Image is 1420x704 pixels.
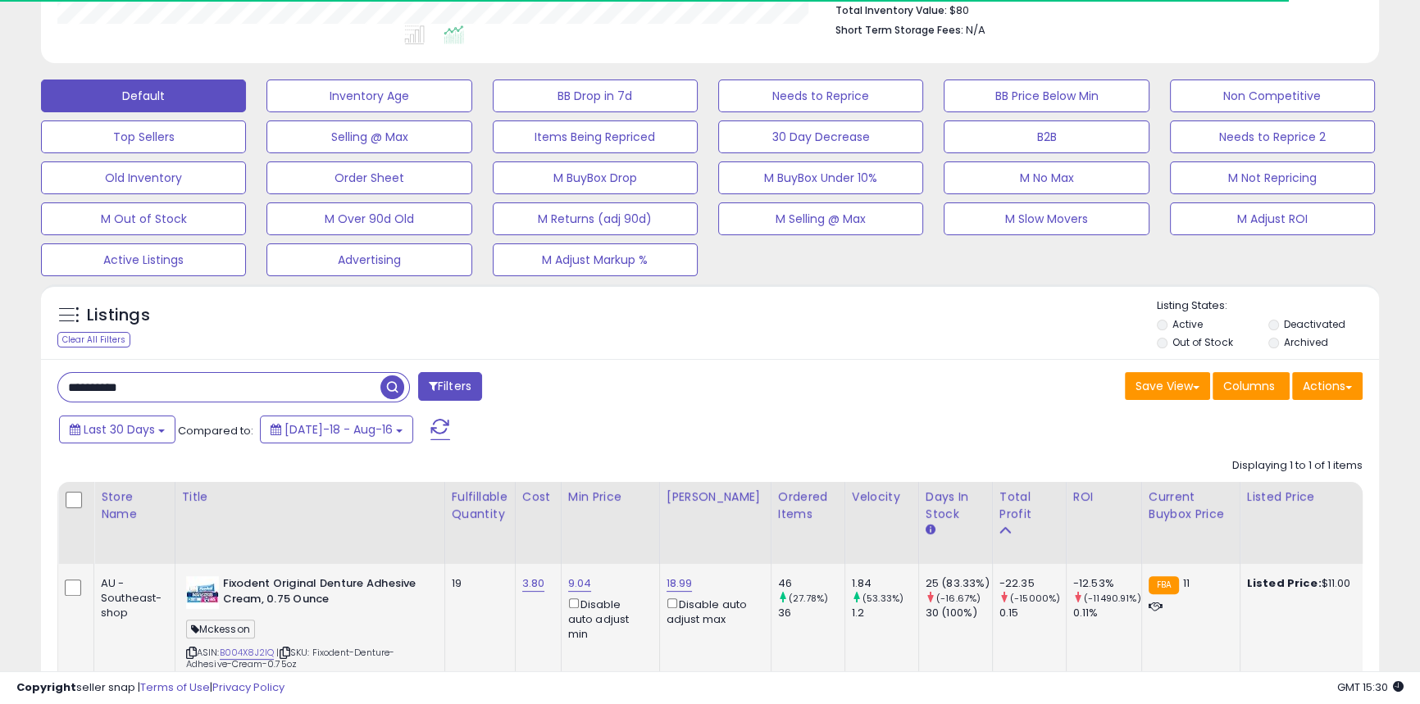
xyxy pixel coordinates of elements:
[418,372,482,401] button: Filters
[266,120,471,153] button: Selling @ Max
[852,606,918,620] div: 1.2
[266,161,471,194] button: Order Sheet
[1223,378,1275,394] span: Columns
[1232,458,1363,474] div: Displaying 1 to 1 of 1 items
[1125,372,1210,400] button: Save View
[944,202,1149,235] button: M Slow Movers
[1284,335,1328,349] label: Archived
[1172,335,1232,349] label: Out of Stock
[1337,679,1404,695] span: 2025-09-17 15:30 GMT
[1073,576,1141,591] div: -12.53%
[1247,575,1322,591] b: Listed Price:
[667,575,693,592] a: 18.99
[87,304,150,327] h5: Listings
[944,79,1149,112] button: BB Price Below Min
[493,120,698,153] button: Items Being Repriced
[936,592,981,605] small: (-16.67%)
[101,488,168,523] div: Store Name
[1073,606,1141,620] div: 0.11%
[1170,202,1375,235] button: M Adjust ROI
[568,595,647,642] div: Disable auto adjust min
[16,680,284,696] div: seller snap | |
[266,79,471,112] button: Inventory Age
[41,120,246,153] button: Top Sellers
[718,120,923,153] button: 30 Day Decrease
[789,592,828,605] small: (27.78%)
[266,243,471,276] button: Advertising
[999,606,1066,620] div: 0.15
[84,421,155,438] span: Last 30 Days
[862,592,903,605] small: (53.33%)
[718,202,923,235] button: M Selling @ Max
[944,161,1149,194] button: M No Max
[16,679,76,695] strong: Copyright
[452,488,508,523] div: Fulfillable Quantity
[852,576,918,591] div: 1.84
[220,646,275,660] a: B004X8J2IQ
[1172,317,1203,331] label: Active
[212,679,284,695] a: Privacy Policy
[1292,372,1363,400] button: Actions
[223,576,422,611] b: Fixodent Original Denture Adhesive Cream, 0.75 Ounce
[926,576,992,591] div: 25 (83.33%)
[568,575,592,592] a: 9.04
[140,679,210,695] a: Terms of Use
[667,488,764,506] div: [PERSON_NAME]
[266,202,471,235] button: M Over 90d Old
[260,416,413,443] button: [DATE]-18 - Aug-16
[1247,576,1383,591] div: $11.00
[852,488,912,506] div: Velocity
[1213,372,1290,400] button: Columns
[1149,576,1179,594] small: FBA
[1284,317,1345,331] label: Deactivated
[41,202,246,235] button: M Out of Stock
[835,3,947,17] b: Total Inventory Value:
[284,421,393,438] span: [DATE]-18 - Aug-16
[718,79,923,112] button: Needs to Reprice
[41,79,246,112] button: Default
[778,606,844,620] div: 36
[1170,161,1375,194] button: M Not Repricing
[778,488,838,523] div: Ordered Items
[1183,575,1190,591] span: 11
[101,576,162,621] div: AU - Southeast-shop
[999,488,1059,523] div: Total Profit
[41,243,246,276] button: Active Listings
[1149,488,1233,523] div: Current Buybox Price
[1170,79,1375,112] button: Non Competitive
[778,576,844,591] div: 46
[493,161,698,194] button: M BuyBox Drop
[926,523,935,538] small: Days In Stock.
[186,620,255,638] span: Mckesson
[1010,592,1060,605] small: (-15000%)
[1157,298,1379,314] p: Listing States:
[182,488,438,506] div: Title
[493,243,698,276] button: M Adjust Markup %
[1084,592,1141,605] small: (-11490.91%)
[1073,488,1135,506] div: ROI
[966,22,985,38] span: N/A
[522,488,554,506] div: Cost
[718,161,923,194] button: M BuyBox Under 10%
[493,202,698,235] button: M Returns (adj 90d)
[926,606,992,620] div: 30 (100%)
[57,332,130,347] div: Clear All Filters
[186,646,395,670] span: | SKU: Fixodent-Denture-Adhesive-Cream-0.75oz
[926,488,985,523] div: Days In Stock
[59,416,175,443] button: Last 30 Days
[493,79,698,112] button: BB Drop in 7d
[41,161,246,194] button: Old Inventory
[186,576,219,609] img: 41BwAtzZlKL._SL40_.jpg
[178,423,253,438] span: Compared to:
[1247,488,1389,506] div: Listed Price
[835,23,963,37] b: Short Term Storage Fees:
[667,595,758,627] div: Disable auto adjust max
[452,576,503,591] div: 19
[999,576,1066,591] div: -22.35
[1170,120,1375,153] button: Needs to Reprice 2
[522,575,545,592] a: 3.80
[944,120,1149,153] button: B2B
[568,488,653,506] div: Min Price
